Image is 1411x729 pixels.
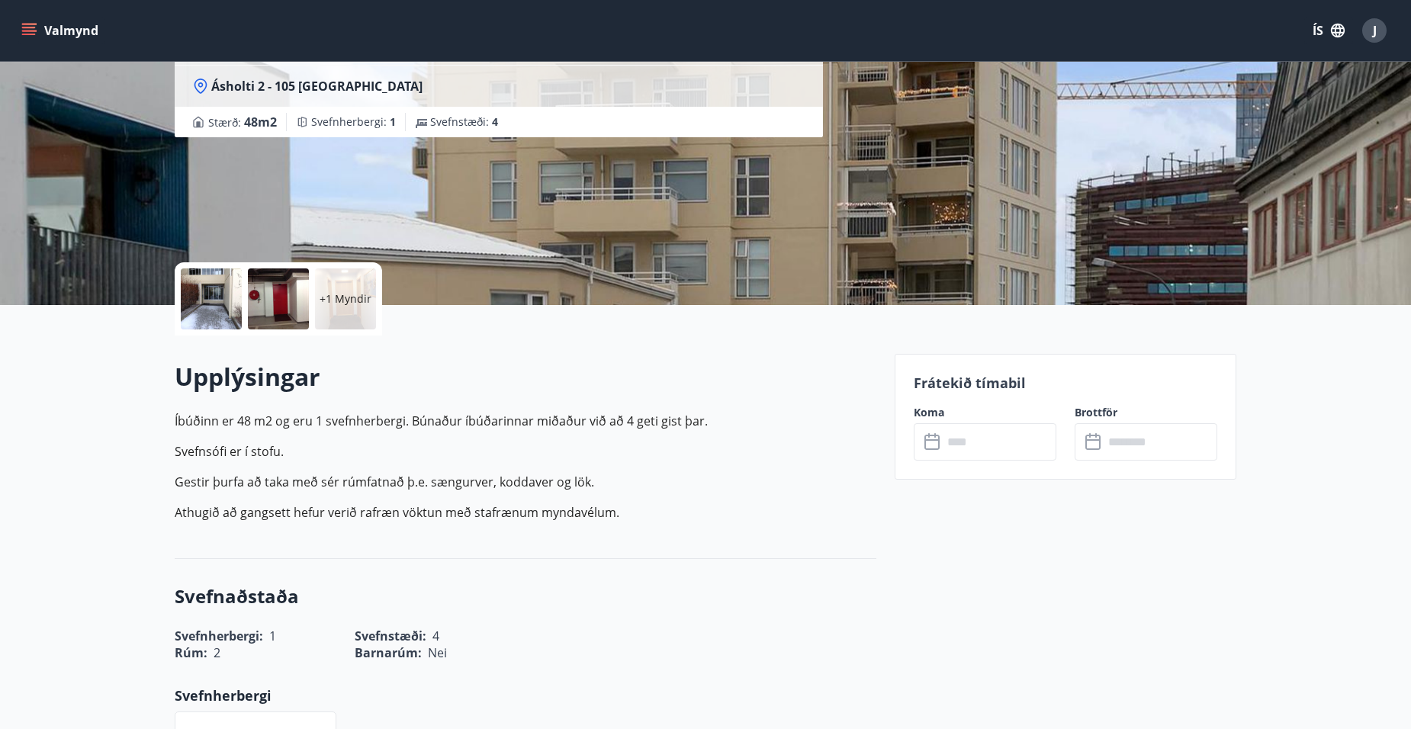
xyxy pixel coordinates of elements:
button: J [1356,12,1393,49]
span: Rúm : [175,644,207,661]
span: 4 [492,114,498,129]
button: ÍS [1304,17,1353,44]
span: Svefnherbergi : [311,114,396,130]
span: Stærð : [208,113,277,131]
p: Svefnsófi er í stofu. [175,442,876,461]
h2: Upplýsingar [175,360,876,393]
span: Nei [428,644,447,661]
p: Athugið að gangsett hefur verið rafræn vöktun með stafrænum myndavélum. [175,503,876,522]
button: menu [18,17,104,44]
p: Svefnherbergi [175,686,876,705]
span: J [1373,22,1377,39]
span: Svefnstæði : [430,114,498,130]
span: 2 [214,644,220,661]
h3: Svefnaðstaða [175,583,876,609]
p: +1 Myndir [320,291,371,307]
span: Barnarúm : [355,644,422,661]
p: Íbúðinn er 48 m2 og eru 1 svefnherbergi. Búnaður íbúðarinnar miðaður við að 4 geti gist þar. [175,412,876,430]
p: Frátekið tímabil [914,373,1217,393]
span: Ásholti 2 - 105 [GEOGRAPHIC_DATA] [211,78,423,95]
label: Koma [914,405,1056,420]
label: Brottför [1075,405,1217,420]
span: 48 m2 [244,114,277,130]
p: Gestir þurfa að taka með sér rúmfatnað þ.e. sængurver, koddaver og lök. [175,473,876,491]
span: 1 [390,114,396,129]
